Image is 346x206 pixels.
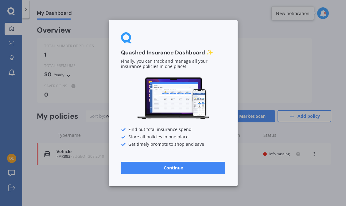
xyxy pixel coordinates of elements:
[121,59,225,69] p: Finally, you can track and manage all your insurance policies in one place!
[121,161,225,174] button: Continue
[121,127,225,132] div: Find out total insurance spend
[121,142,225,147] div: Get timely prompts to shop and save
[121,134,225,139] div: Store all policies in one place
[121,49,225,56] h3: Quashed Insurance Dashboard ✨
[136,77,210,120] img: Dashboard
